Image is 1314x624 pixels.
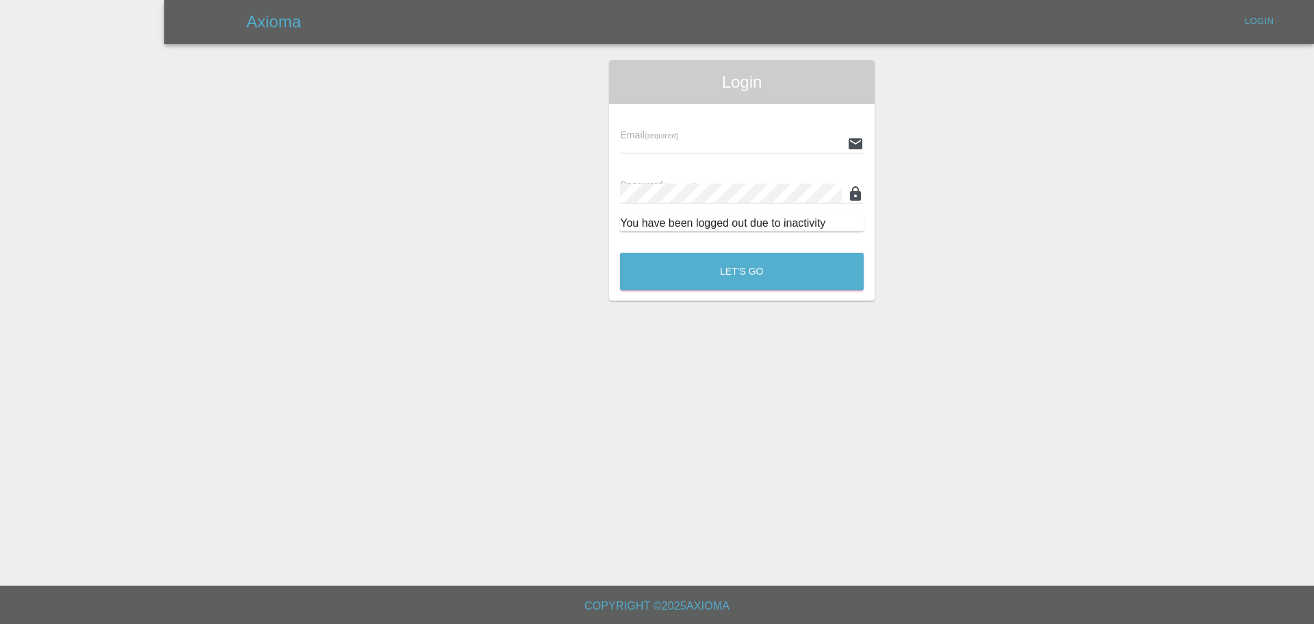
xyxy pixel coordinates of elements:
button: Let's Go [620,253,864,290]
span: Password [620,179,697,190]
h6: Copyright © 2025 Axioma [11,597,1303,616]
a: Login [1237,11,1281,32]
span: Login [620,71,864,93]
small: (required) [645,132,679,140]
h5: Axioma [246,11,301,33]
div: You have been logged out due to inactivity [620,215,864,232]
span: Email [620,129,678,140]
small: (required) [663,182,697,190]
